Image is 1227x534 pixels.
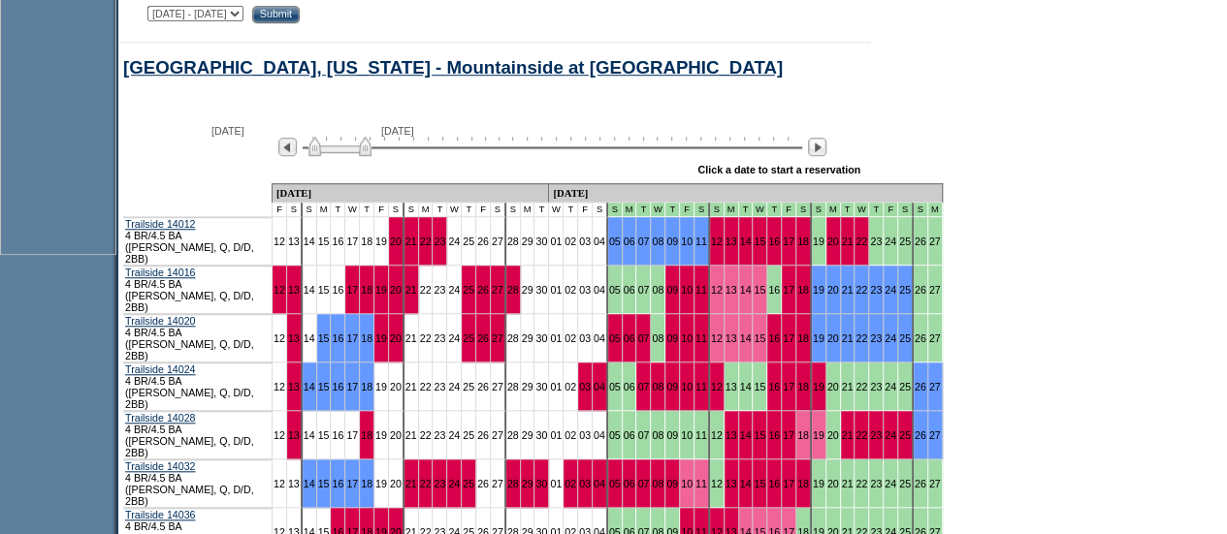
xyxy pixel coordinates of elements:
[579,332,591,344] a: 03
[624,236,635,247] a: 06
[754,284,765,296] a: 15
[420,381,432,393] a: 22
[681,478,693,489] a: 10
[637,478,649,489] a: 07
[870,478,882,489] a: 23
[899,236,911,247] a: 25
[885,429,896,441] a: 24
[929,284,941,296] a: 27
[609,332,621,344] a: 05
[624,429,635,441] a: 06
[666,236,678,247] a: 09
[624,381,635,393] a: 06
[405,236,417,247] a: 21
[492,478,503,489] a: 27
[637,429,649,441] a: 07
[783,381,794,393] a: 17
[768,381,780,393] a: 16
[448,478,460,489] a: 24
[318,429,330,441] a: 15
[332,478,343,489] a: 16
[609,478,621,489] a: 05
[885,332,896,344] a: 24
[507,332,519,344] a: 28
[565,332,576,344] a: 02
[652,284,663,296] a: 08
[434,236,445,247] a: 23
[783,478,794,489] a: 17
[477,381,489,393] a: 26
[726,478,737,489] a: 13
[535,381,547,393] a: 30
[477,478,489,489] a: 26
[550,284,562,296] a: 01
[304,236,315,247] a: 14
[477,236,489,247] a: 26
[332,332,343,344] a: 16
[885,236,896,247] a: 24
[390,429,402,441] a: 20
[361,429,372,441] a: 18
[929,429,941,441] a: 27
[125,412,195,424] a: Trailside 14028
[288,284,300,296] a: 13
[808,138,826,156] img: Next
[915,236,926,247] a: 26
[535,284,547,296] a: 30
[361,284,372,296] a: 18
[856,429,867,441] a: 22
[579,429,591,441] a: 03
[885,284,896,296] a: 24
[624,332,635,344] a: 06
[797,284,809,296] a: 18
[681,284,693,296] a: 10
[695,284,707,296] a: 11
[915,381,926,393] a: 26
[448,381,460,393] a: 24
[870,381,882,393] a: 23
[463,332,474,344] a: 25
[346,332,358,344] a: 17
[768,284,780,296] a: 16
[797,478,809,489] a: 18
[274,236,285,247] a: 12
[740,478,752,489] a: 14
[420,429,432,441] a: 22
[420,332,432,344] a: 22
[726,429,737,441] a: 13
[332,429,343,441] a: 16
[695,381,707,393] a: 11
[740,429,752,441] a: 14
[797,236,809,247] a: 18
[754,236,765,247] a: 15
[318,478,330,489] a: 15
[842,429,854,441] a: 21
[740,284,752,296] a: 14
[507,381,519,393] a: 28
[579,236,591,247] a: 03
[929,381,941,393] a: 27
[420,284,432,296] a: 22
[783,429,794,441] a: 17
[125,460,195,472] a: Trailside 14032
[842,381,854,393] a: 21
[125,509,195,520] a: Trailside 14036
[288,478,300,489] a: 13
[318,236,330,247] a: 15
[434,332,445,344] a: 23
[522,381,533,393] a: 29
[274,429,285,441] a: 12
[375,478,387,489] a: 19
[123,57,783,78] a: [GEOGRAPHIC_DATA], [US_STATE] - Mountainside at [GEOGRAPHIC_DATA]
[318,284,330,296] a: 15
[726,332,737,344] a: 13
[318,381,330,393] a: 15
[740,236,752,247] a: 14
[711,381,723,393] a: 12
[125,218,195,230] a: Trailside 14012
[535,429,547,441] a: 30
[856,381,867,393] a: 22
[477,284,489,296] a: 26
[390,478,402,489] a: 20
[448,284,460,296] a: 24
